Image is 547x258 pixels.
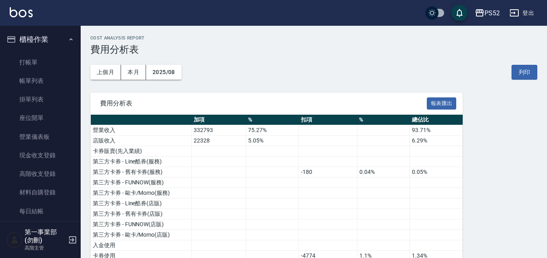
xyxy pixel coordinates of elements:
th: % [357,115,410,125]
th: % [246,115,299,125]
button: save [451,5,468,21]
a: 打帳單 [3,53,77,72]
button: 報表匯出 [427,97,457,110]
img: Logo [10,7,33,17]
a: 營業儀表板 [3,128,77,146]
td: 卡券販賣(先入業績) [91,146,192,157]
td: 第三方卡券 - Line酷券(店販) [91,198,192,209]
td: 6.29% [410,136,463,146]
td: 第三方卡券 - FUNNOW(服務) [91,178,192,188]
th: 總佔比 [410,115,463,125]
button: 2025/08 [146,65,182,80]
td: 332793 [192,125,246,136]
p: 高階主管 [25,244,66,252]
a: 座位開單 [3,109,77,127]
button: 列印 [512,65,537,80]
a: 排班表 [3,221,77,239]
td: 第三方卡券 - Line酷券(服務) [91,157,192,167]
td: 第三方卡券 - FUNNOW(店販) [91,219,192,230]
td: 店販收入 [91,136,192,146]
th: 加項 [192,115,246,125]
div: PS52 [484,8,500,18]
td: 75.27% [246,125,299,136]
td: 93.71% [410,125,463,136]
td: 0.05% [410,167,463,178]
button: 本月 [121,65,146,80]
button: 櫃檯作業 [3,29,77,50]
img: Person [6,232,23,248]
td: 第三方卡券 - 舊有卡券(店販) [91,209,192,219]
td: 5.05% [246,136,299,146]
h2: Cost analysis Report [90,35,537,41]
a: 帳單列表 [3,72,77,90]
th: 扣項 [299,115,357,125]
td: 0.04% [357,167,410,178]
td: -180 [299,167,357,178]
a: 材料自購登錄 [3,183,77,202]
button: 登出 [506,6,537,21]
td: 第三方卡券 - 歐卡/Momo(店販) [91,230,192,240]
a: 現金收支登錄 [3,146,77,165]
td: 第三方卡券 - 歐卡/Momo(服務) [91,188,192,198]
td: 入金使用 [91,240,192,251]
h5: 第一事業部 (勿刪) [25,228,66,244]
a: 高階收支登錄 [3,165,77,183]
a: 每日結帳 [3,202,77,221]
a: 掛單列表 [3,90,77,109]
h3: 費用分析表 [90,44,537,55]
span: 費用分析表 [100,99,427,107]
td: 營業收入 [91,125,192,136]
td: 22328 [192,136,246,146]
td: 第三方卡券 - 舊有卡券(服務) [91,167,192,178]
button: 上個月 [90,65,121,80]
button: PS52 [472,5,503,21]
